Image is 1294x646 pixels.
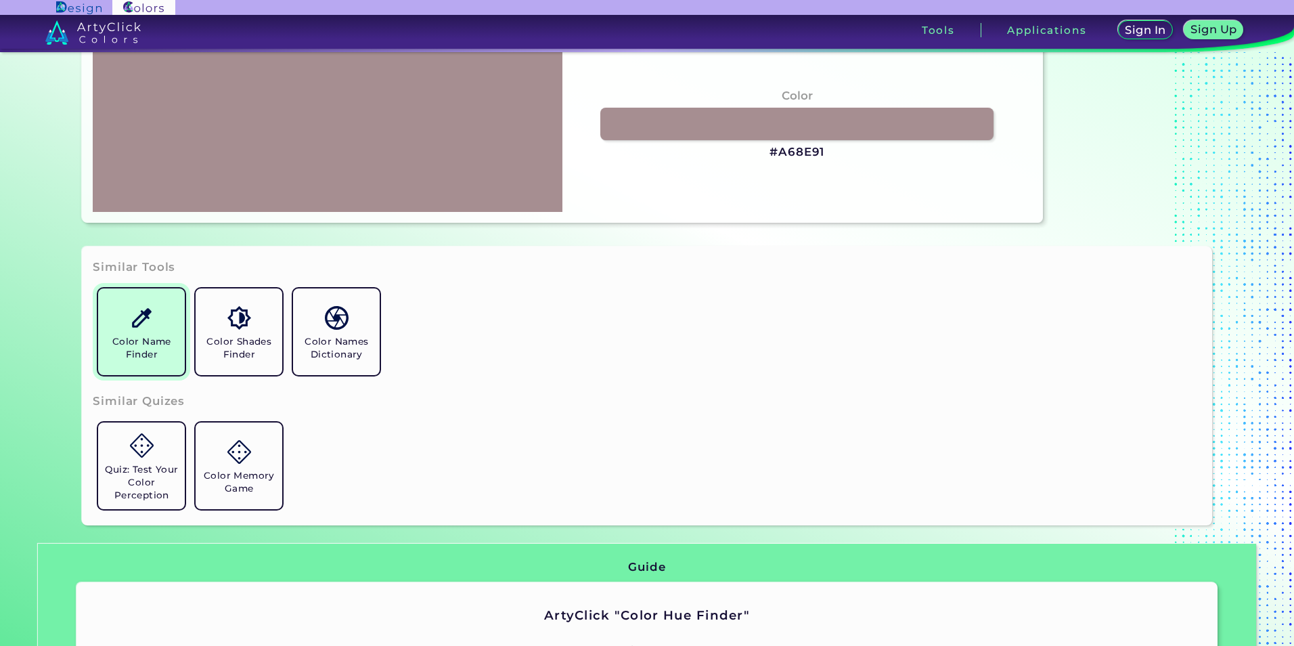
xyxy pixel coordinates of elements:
a: Color Shades Finder [190,283,288,381]
h5: Color Shades Finder [201,335,277,361]
h3: Similar Tools [93,259,175,276]
a: Color Name Finder [93,283,190,381]
img: icon_game.svg [227,440,251,464]
h5: Quiz: Test Your Color Perception [104,463,179,502]
a: Color Names Dictionary [288,283,385,381]
img: logo_artyclick_colors_white.svg [45,20,141,45]
h5: Color Memory Game [201,469,277,495]
img: icon_color_shades.svg [227,306,251,330]
h5: Sign Up [1192,24,1234,35]
h3: Tools [922,25,955,35]
h3: Guide [628,559,665,576]
img: icon_color_names_dictionary.svg [325,306,349,330]
h5: Color Names Dictionary [298,335,374,361]
a: Sign In [1121,22,1170,39]
h3: #A68E91 [769,144,824,160]
img: ArtyClick Design logo [56,1,102,14]
a: Color Memory Game [190,417,288,515]
h3: Similar Quizes [93,393,185,410]
h5: Color Name Finder [104,335,179,361]
img: icon_color_name_finder.svg [130,306,154,330]
h4: Color [782,86,813,106]
a: Sign Up [1187,22,1241,39]
h5: Sign In [1127,25,1163,35]
a: Quiz: Test Your Color Perception [93,417,190,515]
h3: Applications [1007,25,1086,35]
img: icon_game.svg [130,433,154,457]
h2: ArtyClick "Color Hue Finder" [271,607,1023,624]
